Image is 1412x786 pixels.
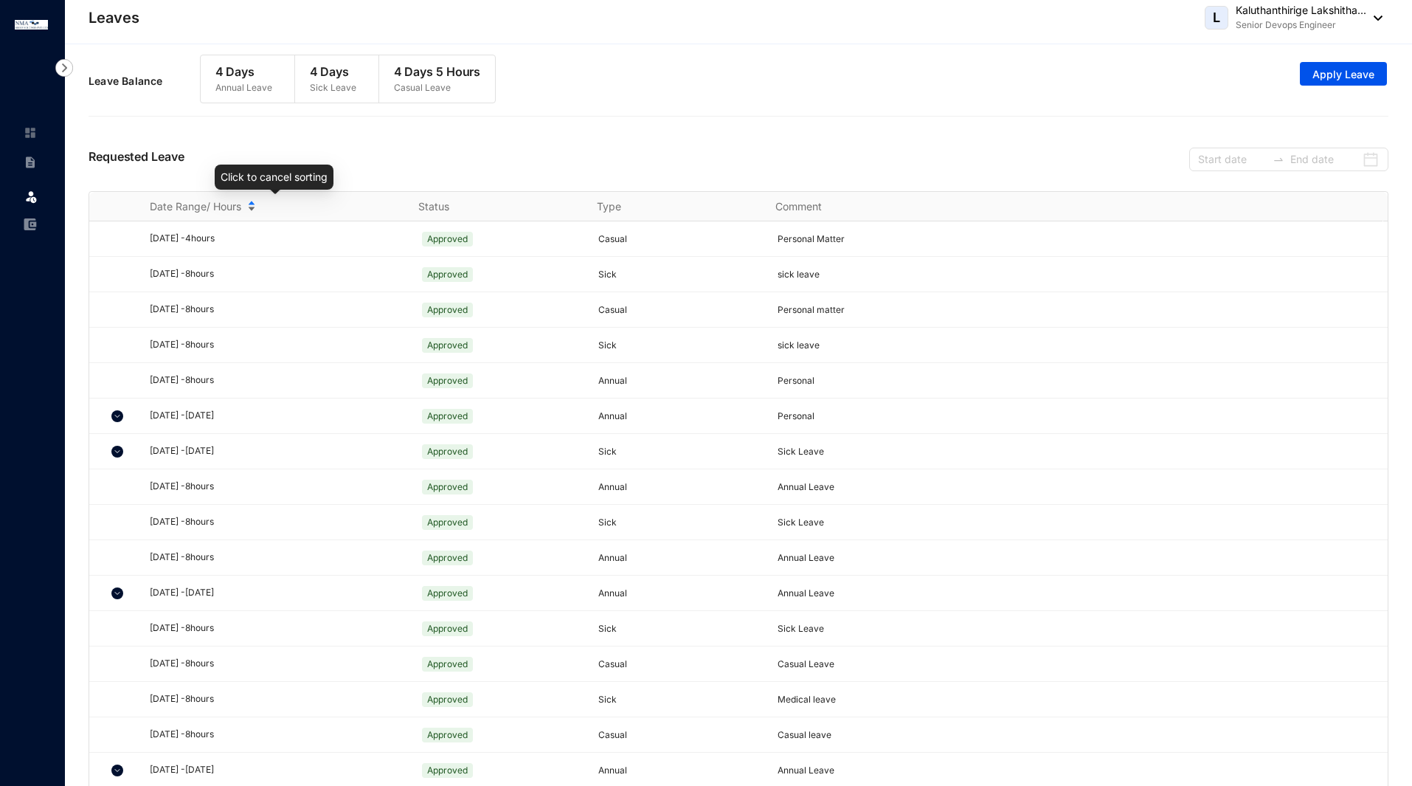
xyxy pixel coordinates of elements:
span: Medical leave [778,694,836,705]
img: dropdown-black.8e83cc76930a90b1a4fdb6d089b7bf3a.svg [1366,15,1382,21]
span: Approved [422,657,473,672]
p: Annual [598,480,760,494]
p: Leaves [89,7,139,28]
span: swap-right [1273,154,1284,165]
span: Approved [422,267,473,282]
p: Annual [598,551,760,565]
span: Sick Leave [778,623,824,634]
span: Approved [422,373,473,388]
div: [DATE] - 8 hours [150,267,401,281]
img: chevron-down.5dccb45ca3e6429452e9960b4a33955c.svg [111,410,123,422]
p: Senior Devops Engineer [1236,18,1366,32]
span: Approved [422,444,473,459]
div: [DATE] - 8 hours [150,621,401,635]
p: 4 Days [310,63,356,80]
th: Comment [758,192,936,221]
img: expense-unselected.2edcf0507c847f3e9e96.svg [24,218,37,231]
span: Approved [422,409,473,424]
div: Click to cancel sorting [215,165,333,190]
div: [DATE] - [DATE] [150,763,401,777]
p: Sick [598,267,760,282]
div: [DATE] - 8 hours [150,515,401,529]
span: Apply Leave [1312,67,1374,82]
span: Approved [422,692,473,707]
span: Approved [422,763,473,778]
input: End date [1290,151,1359,168]
p: Casual [598,232,760,247]
p: Sick [598,515,760,530]
span: Approved [422,480,473,494]
img: contract-unselected.99e2b2107c0a7dd48938.svg [24,156,37,169]
span: Annual Leave [778,587,834,599]
div: [DATE] - 8 hours [150,551,401,565]
th: Status [401,192,579,221]
div: [DATE] - 8 hours [150,373,401,387]
p: Casual [598,728,760,742]
li: Contracts [12,148,47,177]
p: Kaluthanthirige Lakshitha... [1236,3,1366,18]
p: Sick [598,338,760,353]
span: Approved [422,338,473,353]
span: Annual Leave [778,765,834,776]
span: Personal Matter [778,233,845,244]
div: [DATE] - [DATE] [150,586,401,600]
div: [DATE] - [DATE] [150,409,401,423]
span: Approved [422,515,473,530]
img: chevron-down.5dccb45ca3e6429452e9960b4a33955c.svg [111,587,123,599]
span: sick leave [778,339,820,351]
p: Leave Balance [89,74,200,89]
li: Home [12,118,47,148]
p: Requested Leave [89,148,184,171]
div: [DATE] - 8 hours [150,657,401,671]
span: Approved [422,586,473,601]
div: [DATE] - 8 hours [150,728,401,742]
p: Annual [598,763,760,778]
img: leave.99b8a76c7fa76a53782d.svg [24,189,38,204]
div: [DATE] - 8 hours [150,692,401,706]
span: sick leave [778,269,820,280]
p: Sick [598,621,760,636]
span: Personal [778,410,814,421]
p: Sick Leave [310,80,356,95]
span: Sick Leave [778,446,824,457]
li: Expenses [12,210,47,239]
span: Personal [778,375,814,386]
span: Approved [422,551,473,565]
span: Approved [422,621,473,636]
div: [DATE] - [DATE] [150,444,401,458]
div: [DATE] - 8 hours [150,480,401,494]
input: Start date [1198,151,1267,168]
span: to [1273,154,1284,165]
img: home-unselected.a29eae3204392db15eaf.svg [24,126,37,139]
p: Sick [598,692,760,707]
div: [DATE] - 8 hours [150,303,401,317]
div: [DATE] - 8 hours [150,338,401,352]
span: Approved [422,303,473,317]
p: Annual Leave [215,80,272,95]
span: Annual Leave [778,481,834,492]
img: chevron-down.5dccb45ca3e6429452e9960b4a33955c.svg [111,446,123,458]
div: [DATE] - 4 hours [150,232,401,246]
p: Annual [598,373,760,388]
span: Date Range/ Hours [150,199,241,214]
span: Approved [422,728,473,742]
p: Sick [598,444,760,459]
span: Personal matter [778,304,845,315]
span: L [1213,11,1220,24]
p: 4 Days [215,63,272,80]
img: logo [15,20,48,30]
p: Casual [598,303,760,317]
p: Casual Leave [394,80,481,95]
img: nav-icon-right.af6afadce00d159da59955279c43614e.svg [55,59,73,77]
p: Annual [598,586,760,601]
p: 4 Days 5 Hours [394,63,481,80]
span: Casual leave [778,729,831,740]
span: Sick Leave [778,517,824,528]
img: chevron-down.5dccb45ca3e6429452e9960b4a33955c.svg [111,765,123,776]
button: Apply Leave [1300,62,1387,86]
p: Casual [598,657,760,672]
th: Type [579,192,758,221]
span: Annual Leave [778,552,834,563]
span: Approved [422,232,473,247]
span: Casual Leave [778,658,834,669]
